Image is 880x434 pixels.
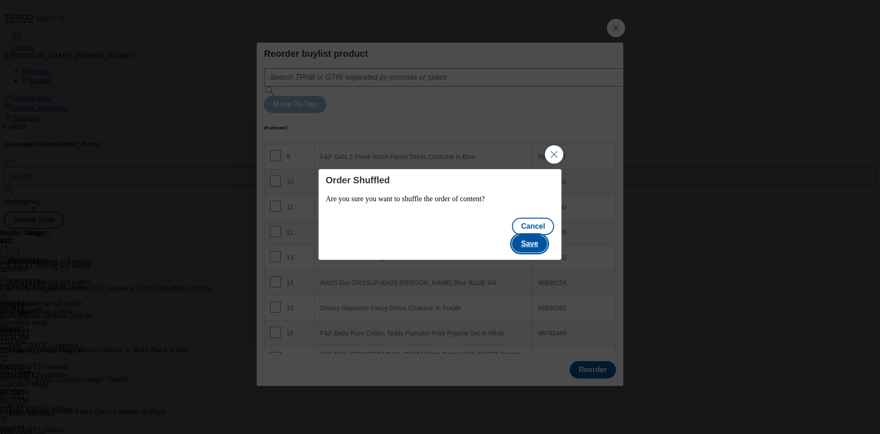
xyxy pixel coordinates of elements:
[512,218,554,235] button: Cancel
[326,175,555,186] h4: Order Shuffled
[512,235,547,253] button: Save
[319,169,562,260] div: Modal
[326,195,555,203] p: Are you sure you want to shuffle the order of content?
[545,145,563,164] button: Close Modal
